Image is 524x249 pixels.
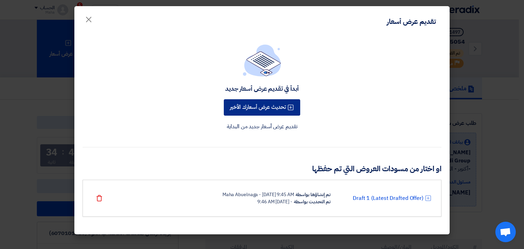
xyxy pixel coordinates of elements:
[387,16,436,27] div: تقديم عرض أسعار
[294,198,331,205] div: تم التحديث بواسطة
[222,191,294,198] div: Maha Abuelnaga - [DATE] 9:45 AM
[79,11,98,25] button: Close
[295,191,331,198] div: تم إنشاؤها بواسطة
[257,198,292,205] div: - [DATE] 9:46 AM
[353,194,423,202] a: Draft 1 (Latest Drafted Offer)
[495,222,516,242] div: Open chat
[83,164,441,174] h3: او اختار من مسودات العروض التي تم حفظها
[85,9,93,29] span: ×
[227,122,297,131] a: تقديم عرض أسعار جديد من البداية
[224,99,300,116] button: تحديث عرض أسعارك الأخير
[225,85,299,92] div: أبدأ في تقديم عرض أسعار جديد
[243,44,281,76] img: empty_state_list.svg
